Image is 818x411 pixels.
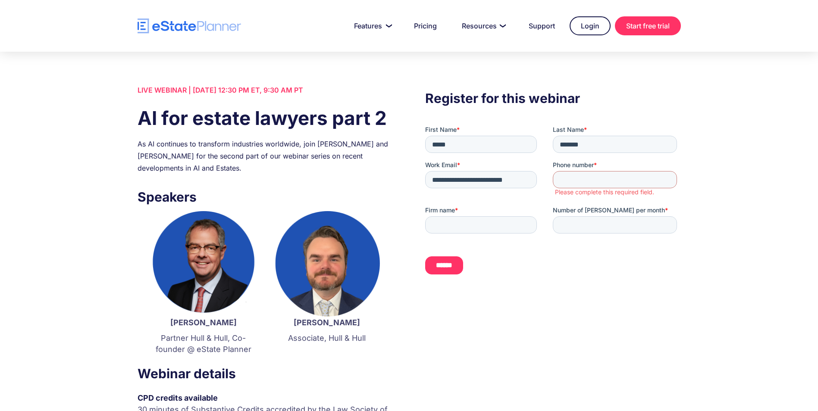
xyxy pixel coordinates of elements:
[404,17,447,34] a: Pricing
[150,333,257,355] p: Partner Hull & Hull, Co-founder @ eState Planner
[138,84,393,96] div: LIVE WEBINAR | [DATE] 12:30 PM ET, 9:30 AM PT
[570,16,611,35] a: Login
[274,333,380,344] p: Associate, Hull & Hull
[518,17,565,34] a: Support
[138,19,241,34] a: home
[138,138,393,174] div: As AI continues to transform industries worldwide, join [PERSON_NAME] and [PERSON_NAME] for the s...
[138,105,393,131] h1: AI for estate lawyers part 2
[615,16,681,35] a: Start free trial
[294,318,360,327] strong: [PERSON_NAME]
[138,187,393,207] h3: Speakers
[425,125,680,282] iframe: Form 0
[451,17,514,34] a: Resources
[138,393,218,402] strong: CPD credits available
[138,364,393,383] h3: Webinar details
[170,318,237,327] strong: [PERSON_NAME]
[344,17,399,34] a: Features
[425,88,680,108] h3: Register for this webinar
